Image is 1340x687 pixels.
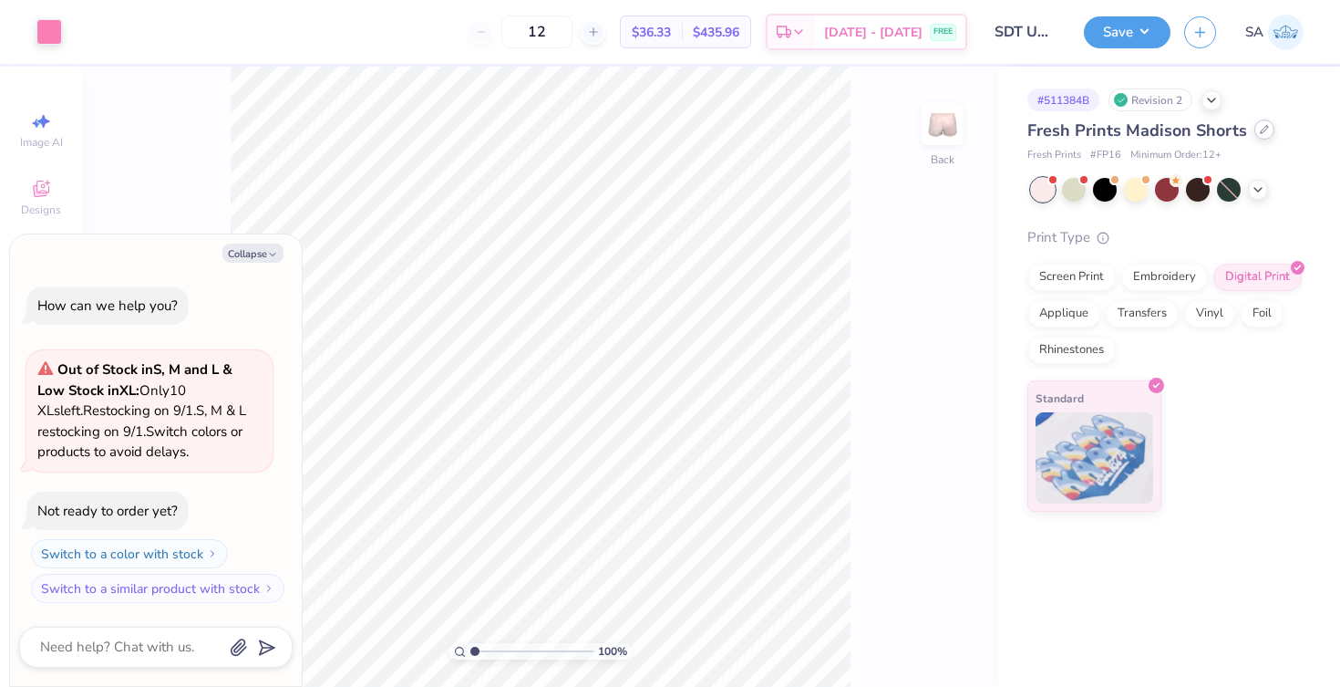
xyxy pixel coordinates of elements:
[1036,412,1153,504] img: Standard
[933,26,953,38] span: FREE
[824,23,923,42] span: [DATE] - [DATE]
[598,643,627,660] span: 100 %
[1268,15,1304,50] img: Simar Ahluwalia
[1184,300,1235,328] div: Vinyl
[222,244,283,263] button: Collapse
[1027,337,1116,364] div: Rhinestones
[1108,88,1192,111] div: Revision 2
[1027,148,1081,163] span: Fresh Prints
[1027,227,1304,248] div: Print Type
[37,360,232,400] strong: & Low Stock in XL :
[31,574,284,603] button: Switch to a similar product with stock
[1130,148,1221,163] span: Minimum Order: 12 +
[1027,120,1247,141] span: Fresh Prints Madison Shorts
[1027,264,1116,291] div: Screen Print
[207,548,218,559] img: Switch to a color with stock
[931,151,954,168] div: Back
[263,583,274,594] img: Switch to a similar product with stock
[1245,15,1304,50] a: SA
[31,539,228,568] button: Switch to a color with stock
[981,14,1070,50] input: Untitled Design
[924,106,961,142] img: Back
[693,23,739,42] span: $435.96
[1027,88,1099,111] div: # 511384B
[1036,389,1084,408] span: Standard
[1121,264,1208,291] div: Embroidery
[57,360,222,379] strong: Out of Stock in S, M and L
[1245,22,1263,43] span: SA
[1090,148,1121,163] span: # FP16
[20,135,63,150] span: Image AI
[37,502,178,520] div: Not ready to order yet?
[1027,300,1100,328] div: Applique
[37,360,246,461] span: Only 10 XLs left. Restocking on 9/1. S, M & L restocking on 9/1. Switch colors or products to avo...
[1106,300,1179,328] div: Transfers
[1213,264,1302,291] div: Digital Print
[632,23,671,42] span: $36.33
[37,297,178,315] div: How can we help you?
[501,16,572,48] input: – –
[1084,16,1170,48] button: Save
[1241,300,1283,328] div: Foil
[21,203,61,217] span: Designs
